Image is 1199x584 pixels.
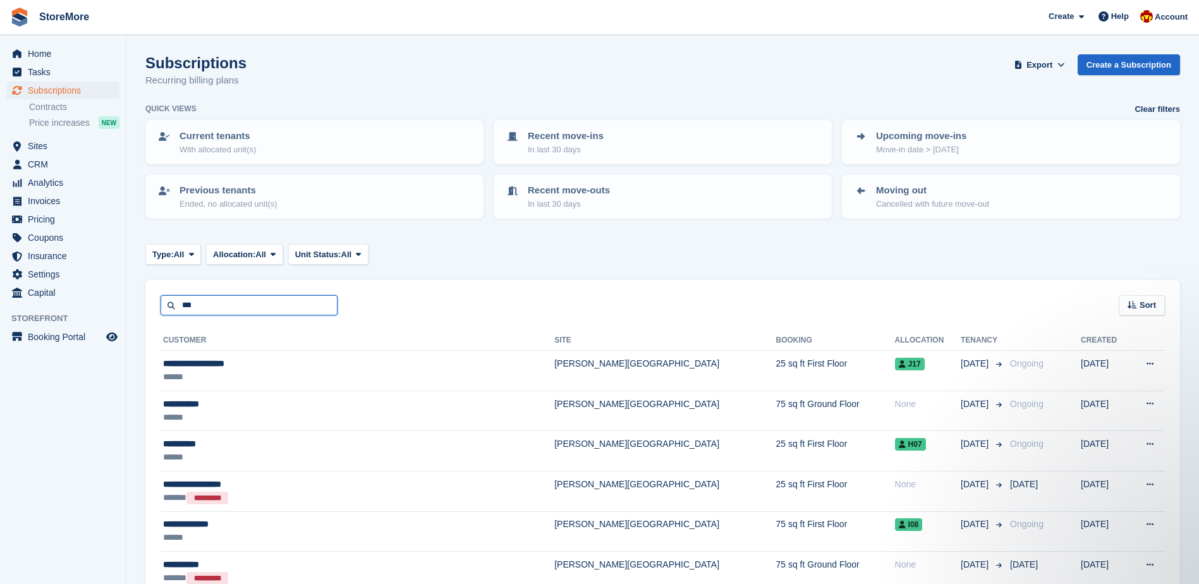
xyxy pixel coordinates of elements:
span: All [174,248,185,261]
p: Recent move-ins [528,129,604,143]
td: [DATE] [1081,471,1129,511]
p: In last 30 days [528,198,610,210]
div: NEW [99,116,119,129]
a: menu [6,45,119,63]
span: Settings [28,265,104,283]
th: Tenancy [961,331,1005,351]
a: menu [6,192,119,210]
a: menu [6,174,119,192]
a: menu [6,155,119,173]
td: [DATE] [1081,511,1129,552]
span: I08 [895,518,923,531]
a: Moving out Cancelled with future move-out [843,176,1179,217]
span: Price increases [29,117,90,129]
p: Cancelled with future move-out [876,198,989,210]
span: Home [28,45,104,63]
p: Moving out [876,183,989,198]
span: Subscriptions [28,82,104,99]
span: Account [1155,11,1188,23]
span: Booking Portal [28,328,104,346]
span: Create [1049,10,1074,23]
p: Recurring billing plans [145,73,246,88]
button: Type: All [145,244,201,265]
td: [PERSON_NAME][GEOGRAPHIC_DATA] [554,391,776,431]
span: Ongoing [1010,399,1044,409]
th: Customer [161,331,554,351]
span: Insurance [28,247,104,265]
span: All [341,248,352,261]
p: Move-in date > [DATE] [876,143,966,156]
span: Analytics [28,174,104,192]
span: [DATE] [961,398,991,411]
span: Ongoing [1010,519,1044,529]
p: Previous tenants [180,183,277,198]
a: Recent move-ins In last 30 days [495,121,831,163]
p: With allocated unit(s) [180,143,256,156]
a: Previous tenants Ended, no allocated unit(s) [147,176,482,217]
a: menu [6,210,119,228]
span: Export [1026,59,1052,71]
span: Storefront [11,312,126,325]
a: menu [6,229,119,246]
p: Recent move-outs [528,183,610,198]
th: Booking [776,331,894,351]
span: [DATE] [961,478,991,491]
span: Type: [152,248,174,261]
span: Allocation: [213,248,255,261]
button: Unit Status: All [288,244,368,265]
span: Ongoing [1010,439,1044,449]
td: 25 sq ft First Floor [776,351,894,391]
span: H07 [895,438,926,451]
td: [DATE] [1081,391,1129,431]
span: [DATE] [961,558,991,571]
a: menu [6,63,119,81]
a: menu [6,247,119,265]
td: [PERSON_NAME][GEOGRAPHIC_DATA] [554,351,776,391]
th: Created [1081,331,1129,351]
span: [DATE] [1010,559,1038,569]
span: [DATE] [1010,479,1038,489]
span: CRM [28,155,104,173]
img: stora-icon-8386f47178a22dfd0bd8f6a31ec36ba5ce8667c1dd55bd0f319d3a0aa187defe.svg [10,8,29,27]
a: menu [6,137,119,155]
p: Upcoming move-ins [876,129,966,143]
span: Sites [28,137,104,155]
a: Create a Subscription [1078,54,1180,75]
td: [DATE] [1081,431,1129,471]
a: Current tenants With allocated unit(s) [147,121,482,163]
div: None [895,558,961,571]
td: 75 sq ft Ground Floor [776,391,894,431]
th: Allocation [895,331,961,351]
a: menu [6,265,119,283]
span: Invoices [28,192,104,210]
a: menu [6,82,119,99]
a: Contracts [29,101,119,113]
a: StoreMore [34,6,94,27]
span: Unit Status: [295,248,341,261]
td: [DATE] [1081,351,1129,391]
td: 25 sq ft First Floor [776,471,894,511]
a: menu [6,328,119,346]
td: [PERSON_NAME][GEOGRAPHIC_DATA] [554,431,776,471]
span: Sort [1140,299,1156,312]
a: Recent move-outs In last 30 days [495,176,831,217]
span: All [255,248,266,261]
div: None [895,398,961,411]
span: [DATE] [961,518,991,531]
span: Ongoing [1010,358,1044,368]
button: Export [1012,54,1068,75]
span: [DATE] [961,357,991,370]
span: Help [1111,10,1129,23]
a: menu [6,284,119,301]
p: Current tenants [180,129,256,143]
h1: Subscriptions [145,54,246,71]
td: [PERSON_NAME][GEOGRAPHIC_DATA] [554,511,776,552]
div: None [895,478,961,491]
td: [PERSON_NAME][GEOGRAPHIC_DATA] [554,471,776,511]
span: Coupons [28,229,104,246]
span: J17 [895,358,925,370]
span: Tasks [28,63,104,81]
a: Clear filters [1135,103,1180,116]
img: Store More Team [1140,10,1153,23]
span: Capital [28,284,104,301]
